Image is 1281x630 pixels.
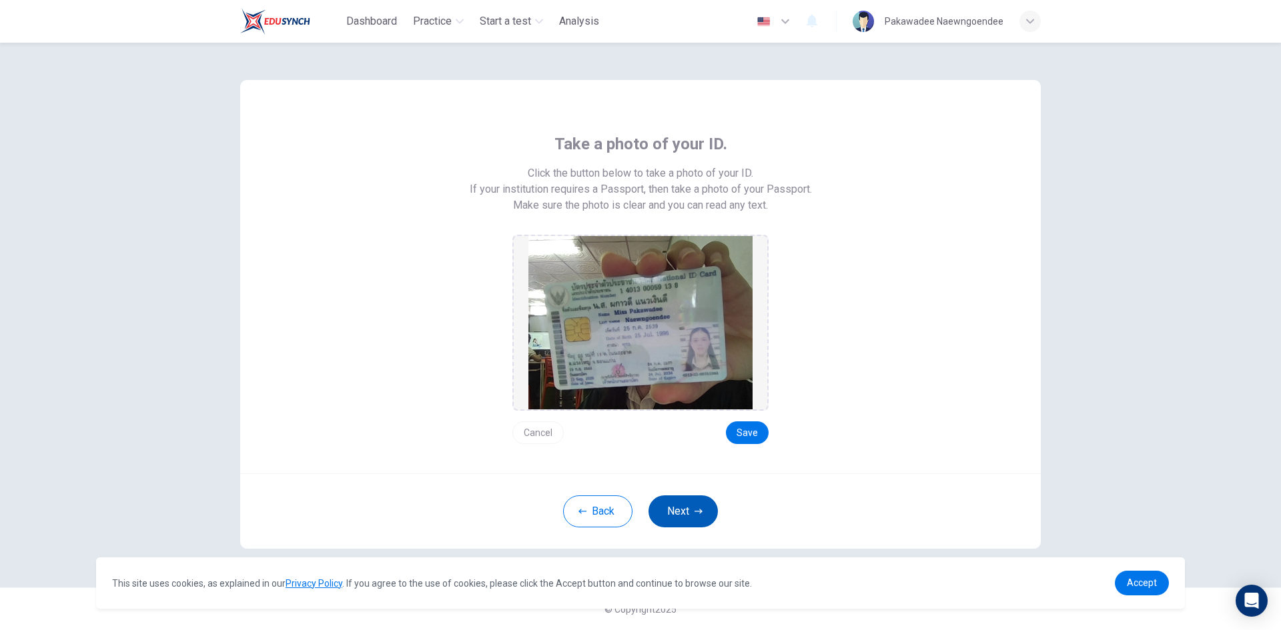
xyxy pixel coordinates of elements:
[1236,585,1268,617] div: Open Intercom Messenger
[513,197,768,213] span: Make sure the photo is clear and you can read any text.
[408,9,469,33] button: Practice
[1115,571,1169,595] a: dismiss cookie message
[1127,577,1157,588] span: Accept
[112,578,752,589] span: This site uses cookies, as explained in our . If you agree to the use of cookies, please click th...
[563,495,632,527] button: Back
[554,9,604,33] button: Analysis
[885,13,1003,29] div: Pakawadee Naewngoendee
[341,9,402,33] button: Dashboard
[755,17,772,27] img: en
[413,13,452,29] span: Practice
[512,421,564,444] button: Cancel
[346,13,397,29] span: Dashboard
[649,495,718,527] button: Next
[96,557,1185,609] div: cookieconsent
[470,165,812,197] span: Click the button below to take a photo of your ID. If your institution requires a Passport, then ...
[559,13,599,29] span: Analysis
[726,421,769,444] button: Save
[554,133,727,155] span: Take a photo of your ID.
[286,578,342,589] a: Privacy Policy
[240,8,310,35] img: Train Test logo
[604,604,677,615] span: © Copyright 2025
[480,13,531,29] span: Start a test
[474,9,548,33] button: Start a test
[240,8,341,35] a: Train Test logo
[528,236,753,409] img: preview screemshot
[853,11,874,32] img: Profile picture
